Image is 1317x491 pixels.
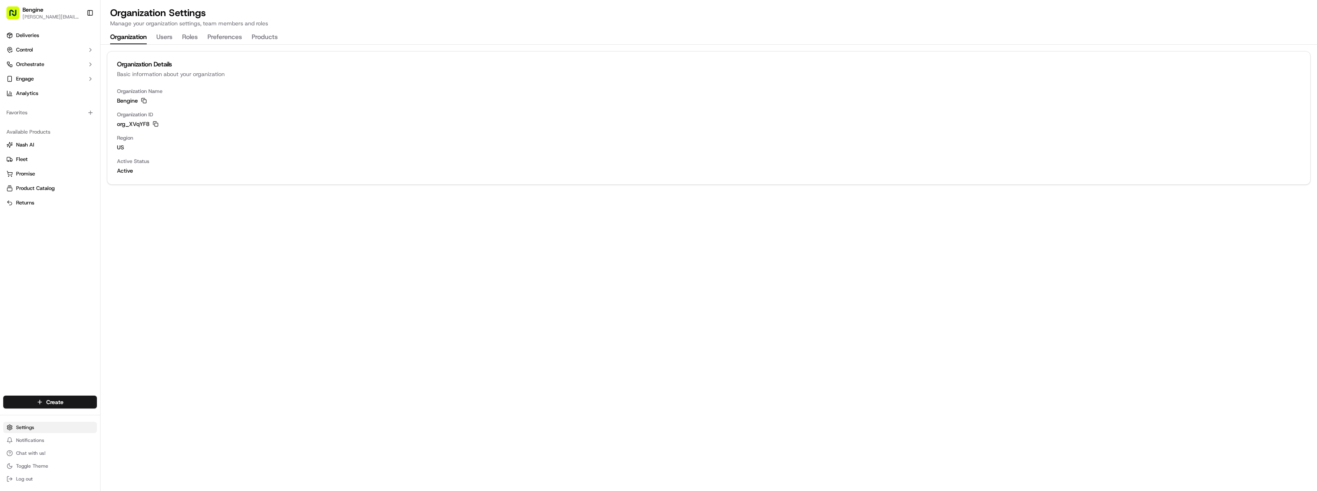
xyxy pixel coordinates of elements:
span: Region [117,134,1301,142]
button: Roles [182,31,198,44]
span: Engage [16,75,34,83]
span: Active Status [117,158,1301,165]
button: Preferences [207,31,242,44]
span: Chat with us! [16,450,45,456]
input: Got a question? Start typing here... [21,52,145,60]
button: Organization [110,31,147,44]
button: Chat with us! [3,448,97,459]
span: API Documentation [76,117,129,125]
button: Products [252,31,278,44]
button: Start new chat [137,79,146,89]
span: Create [46,398,64,406]
button: Create [3,396,97,408]
button: [PERSON_NAME][EMAIL_ADDRESS][DOMAIN_NAME] [23,14,80,20]
span: Nash AI [16,141,34,149]
p: Manage your organization settings, team members and roles [110,19,268,27]
a: Deliveries [3,29,97,42]
button: Returns [3,196,97,209]
a: 💻API Documentation [65,113,132,128]
button: Settings [3,422,97,433]
span: Product Catalog [16,185,55,192]
button: Notifications [3,435,97,446]
span: Log out [16,476,33,482]
div: We're available if you need us! [27,85,102,91]
span: Knowledge Base [16,117,62,125]
span: Pylon [80,136,97,142]
img: Nash [8,8,24,24]
p: Welcome 👋 [8,32,146,45]
span: Control [16,46,33,54]
span: Organization ID [117,111,1301,118]
a: 📗Knowledge Base [5,113,65,128]
div: Start new chat [27,77,132,85]
div: 📗 [8,118,14,124]
button: Log out [3,473,97,485]
button: Control [3,43,97,56]
button: Toggle Theme [3,460,97,472]
button: Promise [3,167,97,180]
span: Active [117,167,1301,175]
button: Bengine [23,6,43,14]
div: Basic information about your organization [117,70,1301,78]
button: Bengine[PERSON_NAME][EMAIL_ADDRESS][DOMAIN_NAME] [3,3,83,23]
button: Engage [3,72,97,85]
span: Organization Name [117,88,1301,95]
a: Returns [6,199,94,206]
a: Promise [6,170,94,177]
span: Returns [16,199,34,206]
button: Nash AI [3,138,97,151]
button: Users [156,31,172,44]
a: Fleet [6,156,94,163]
span: Fleet [16,156,28,163]
span: Settings [16,424,34,431]
h1: Organization Settings [110,6,268,19]
div: 💻 [68,118,74,124]
span: Deliveries [16,32,39,39]
span: Orchestrate [16,61,44,68]
span: Toggle Theme [16,463,48,469]
button: Fleet [3,153,97,166]
span: Notifications [16,437,44,444]
a: Nash AI [6,141,94,149]
span: Analytics [16,90,38,97]
span: org_XVqYF8 [117,120,150,128]
div: Available Products [3,126,97,138]
div: Favorites [3,106,97,119]
span: Bengine [117,97,138,105]
span: Promise [16,170,35,177]
button: Orchestrate [3,58,97,71]
button: Product Catalog [3,182,97,195]
span: us [117,143,1301,151]
a: Product Catalog [6,185,94,192]
a: Powered byPylon [57,136,97,142]
a: Analytics [3,87,97,100]
img: 1736555255976-a54dd68f-1ca7-489b-9aae-adbdc363a1c4 [8,77,23,91]
div: Organization Details [117,61,1301,68]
